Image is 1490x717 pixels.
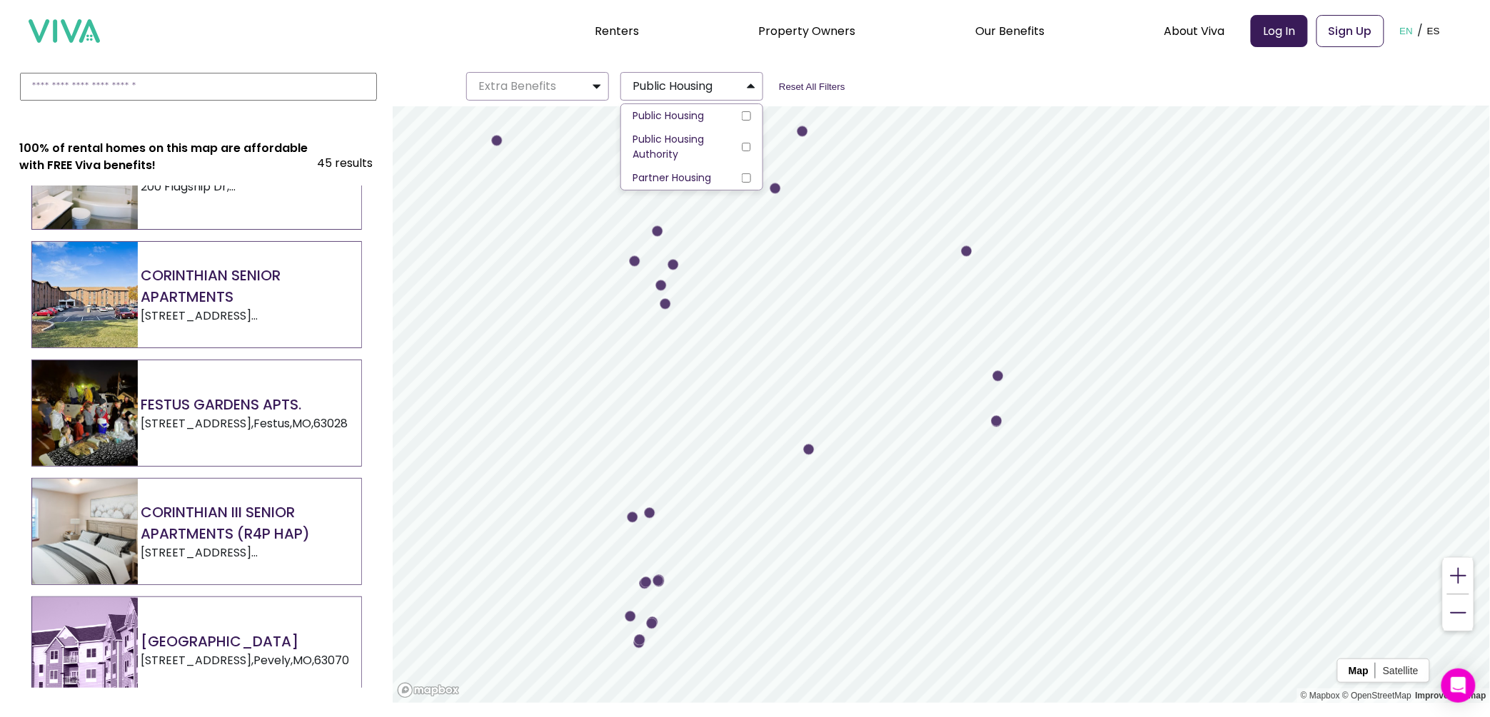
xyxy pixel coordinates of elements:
button: Extra Benefits [466,72,609,101]
div: Map marker [635,635,645,646]
div: Map marker [797,126,808,137]
a: FESTUS GARDENS APTS.FESTUS GARDENS APTS.[STREET_ADDRESS],Festus,MO,63028 [31,360,362,467]
a: OpenStreetMap [1342,691,1411,701]
div: Map marker [993,371,1004,382]
button: ES [1423,9,1444,53]
img: PEVELY SQUARE [32,597,138,703]
button: Satellite [1376,665,1426,676]
div: Map marker [625,611,636,622]
p: Extra Benefits [473,78,556,95]
p: 200 Flagship Dr , [GEOGRAPHIC_DATA] , MO , 63019 [141,178,361,195]
h2: CORINTHIAN III SENIOR APARTMENTS (R4P HAP) [141,502,361,544]
div: Map marker [648,617,658,628]
a: Sign Up [1317,15,1384,47]
span: Partner Housing [633,171,711,185]
div: Map marker [804,444,815,455]
span: Public Housing Authority [633,132,742,162]
button: Map [1341,665,1376,676]
h2: FESTUS GARDENS APTS. [141,394,348,415]
a: PEVELY SQUARE[GEOGRAPHIC_DATA][STREET_ADDRESS],Pevely,MO,63070 [31,596,362,703]
div: About Viva [1164,13,1225,49]
div: Map marker [654,576,665,587]
div: Map marker [653,576,664,586]
h2: CORINTHIAN SENIOR APARTMENTS [141,265,361,307]
h3: 100% of rental homes on this map are affordable with FREE Viva benefits! [20,140,318,174]
div: Map marker [668,260,679,270]
span: Public Housing [633,108,704,123]
div: Map marker [656,280,667,291]
img: viva [29,19,100,44]
div: Map marker [647,619,658,629]
a: Renters [595,23,639,39]
img: Dropdown caret [745,78,757,95]
img: Zoom Out [1448,602,1469,624]
div: Map marker [992,416,1002,427]
a: Mapbox [1301,691,1340,701]
img: Dropdown caret [591,78,603,95]
div: Map marker [645,508,655,519]
button: Public Housing [620,72,763,101]
a: CORINTHIAN III SENIOR APARTMENTS (R4P HAP)CORINTHIAN III SENIOR APARTMENTS (R4P HAP)[STREET_ADDRE... [31,478,362,585]
div: Map marker [634,638,645,649]
div: Map marker [640,579,650,589]
p: [STREET_ADDRESS][PERSON_NAME] , Saint Louis , MO , 63125 [141,307,361,325]
img: FESTUS GARDENS APTS. [32,360,138,466]
div: Map marker [770,183,781,194]
a: Improve this map [1416,691,1486,701]
p: [STREET_ADDRESS] , Pevely , MO , 63070 [141,652,350,669]
a: Mapbox homepage [397,682,460,698]
div: Map marker [654,575,665,586]
div: Map marker [992,417,1002,427]
a: Property Owners [759,23,856,39]
div: Map marker [492,136,503,146]
input: Public Housing Authority [742,143,751,152]
img: CORINTHIAN III SENIOR APARTMENTS (R4P HAP) [32,479,138,584]
div: Map marker [630,256,640,267]
div: Map marker [962,246,972,257]
div: Map marker [653,226,663,237]
input: Public Housing [742,111,751,121]
div: Map marker [641,577,652,588]
button: EN [1396,9,1418,53]
div: Map marker [660,299,671,310]
img: Zoom In [1448,565,1469,586]
input: Partner Housing [742,173,751,183]
div: Map marker [628,512,638,523]
h2: [GEOGRAPHIC_DATA] [141,631,350,652]
a: CORINTHIAN SENIOR APARTMENTSCORINTHIAN SENIOR APARTMENTS[STREET_ADDRESS][PERSON_NAME],Saint Louis... [31,241,362,348]
p: [STREET_ADDRESS] , Festus , MO , 63028 [141,415,348,432]
a: Log In [1251,15,1308,47]
div: Public Housing [627,78,713,95]
span: 45 Results [318,154,373,172]
img: CORINTHIAN SENIOR APARTMENTS [32,242,138,347]
p: / [1417,20,1423,41]
div: Open Intercom Messenger [1441,668,1476,703]
button: Reset All Filters [775,81,850,93]
p: [STREET_ADDRESS][PERSON_NAME] , Saint Louis , MO , 63125 [141,544,361,561]
div: Our Benefits [975,13,1044,49]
